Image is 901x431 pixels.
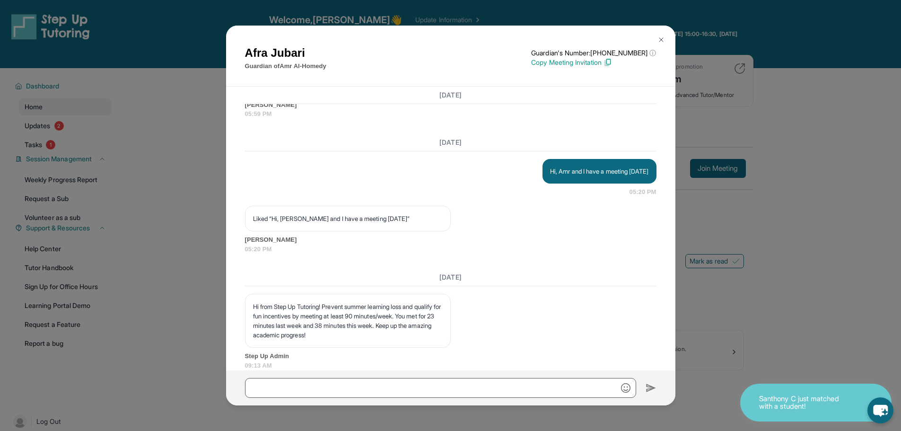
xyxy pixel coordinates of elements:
img: Send icon [646,382,656,394]
span: [PERSON_NAME] [245,235,656,245]
h3: [DATE] [245,90,656,100]
button: chat-button [867,397,893,423]
span: [PERSON_NAME] [245,100,656,110]
h3: [DATE] [245,138,656,147]
img: Close Icon [657,36,665,44]
img: Copy Icon [604,58,612,67]
p: Guardian of Amr Al-Homedy [245,62,326,71]
p: Liked “Hi, [PERSON_NAME] and I have a meeting [DATE]” [253,214,443,223]
span: 05:59 PM [245,109,656,119]
h1: Afra Jubari [245,44,326,62]
img: Emoji [621,383,630,393]
span: 05:20 PM [245,245,656,254]
h3: [DATE] [245,273,656,282]
p: Hi from Step Up Tutoring! Prevent summer learning loss and qualify for fun incentives by meeting ... [253,302,443,340]
p: Santhony C just matched with a student! [759,395,854,411]
p: Guardian's Number: [PHONE_NUMBER] [531,48,656,58]
span: ⓘ [649,48,656,58]
span: 05:20 PM [630,187,656,197]
span: Step Up Admin [245,352,656,361]
p: Copy Meeting Invitation [531,58,656,67]
p: Hi, Amr and I have a meeting [DATE] [550,167,648,176]
span: 09:13 AM [245,361,656,370]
